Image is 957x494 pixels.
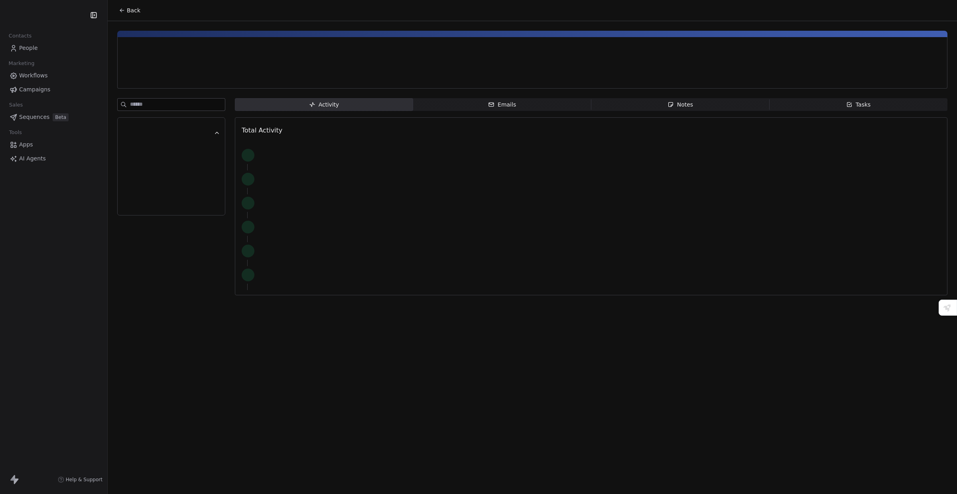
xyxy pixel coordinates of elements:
[6,138,101,151] a: Apps
[19,44,38,52] span: People
[66,476,102,483] span: Help & Support
[127,6,140,14] span: Back
[6,83,101,96] a: Campaigns
[53,113,69,121] span: Beta
[5,57,38,69] span: Marketing
[5,30,35,42] span: Contacts
[6,152,101,165] a: AI Agents
[6,126,25,138] span: Tools
[6,111,101,124] a: SequencesBeta
[846,101,871,109] div: Tasks
[58,476,102,483] a: Help & Support
[19,113,49,121] span: Sequences
[114,3,145,18] button: Back
[242,126,282,134] span: Total Activity
[6,99,26,111] span: Sales
[19,154,46,163] span: AI Agents
[19,71,48,80] span: Workflows
[488,101,516,109] div: Emails
[6,41,101,55] a: People
[6,69,101,82] a: Workflows
[19,140,33,149] span: Apps
[668,101,693,109] div: Notes
[19,85,50,94] span: Campaigns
